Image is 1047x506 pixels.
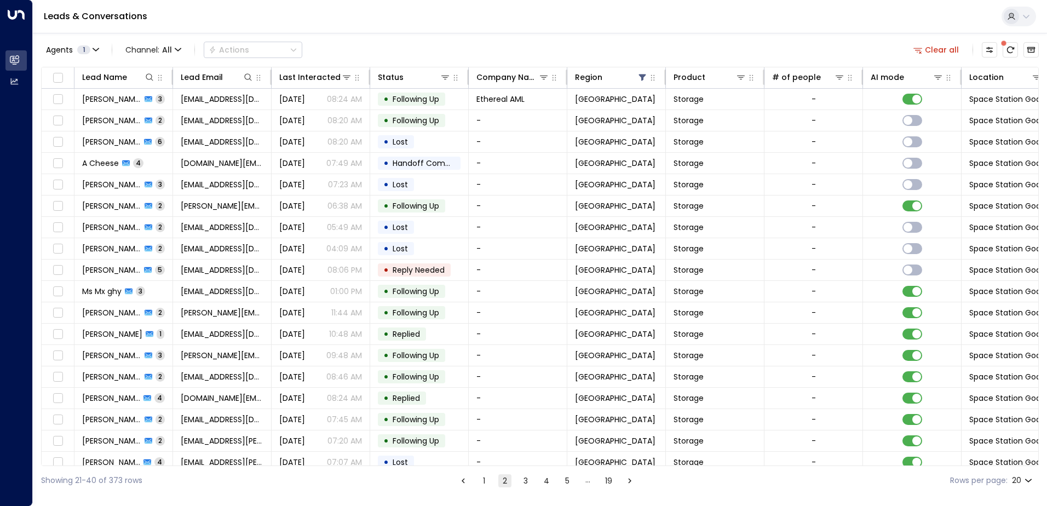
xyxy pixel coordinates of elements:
[279,158,305,169] span: Yesterday
[575,200,655,211] span: Surrey
[181,350,263,361] span: derrick.nippl-e@me.com
[156,350,165,360] span: 3
[327,414,362,425] p: 07:45 AM
[326,350,362,361] p: 09:48 AM
[871,71,904,84] div: AI mode
[383,303,389,322] div: •
[327,94,362,105] p: 08:24 AM
[327,393,362,404] p: 08:24 AM
[476,71,538,84] div: Company Name
[575,264,655,275] span: Surrey
[82,350,141,361] span: Derrick Nippl-e
[575,371,655,382] span: Surrey
[156,116,165,125] span: 2
[383,218,389,237] div: •
[674,286,704,297] span: Storage
[181,158,263,169] span: family.cheese.gb@gmail.com
[393,200,439,211] span: Following Up
[575,286,655,297] span: Surrey
[469,366,567,387] td: -
[674,179,704,190] span: Storage
[456,474,637,487] nav: pagination navigation
[51,349,65,363] span: Toggle select row
[575,393,655,404] span: Surrey
[812,200,816,211] div: -
[575,457,655,468] span: Surrey
[674,200,704,211] span: Storage
[674,71,746,84] div: Product
[393,243,408,254] span: Lost
[383,90,389,108] div: •
[674,136,704,147] span: Storage
[812,179,816,190] div: -
[82,371,141,382] span: Angela Hildreth
[41,42,103,58] button: Agents1
[327,115,362,126] p: 08:20 AM
[327,264,362,275] p: 08:06 PM
[155,265,165,274] span: 5
[162,45,172,54] span: All
[155,137,165,146] span: 6
[383,325,389,343] div: •
[969,71,1042,84] div: Location
[41,475,142,486] div: Showing 21-40 of 373 rows
[383,282,389,301] div: •
[674,457,704,468] span: Storage
[393,94,439,105] span: Following Up
[181,136,263,147] span: samantha.pierce97@hotmail.co.uk
[393,179,408,190] span: Lost
[82,94,141,105] span: Ajay Samad
[51,71,65,85] span: Toggle select all
[469,281,567,302] td: -
[393,264,445,275] span: Reply Needed
[393,414,439,425] span: Following Up
[575,71,648,84] div: Region
[156,308,165,317] span: 2
[279,393,305,404] span: Oct 06, 2025
[575,115,655,126] span: Surrey
[279,94,305,105] span: Yesterday
[383,111,389,130] div: •
[82,71,155,84] div: Lead Name
[772,71,845,84] div: # of people
[279,136,305,147] span: Yesterday
[326,158,362,169] p: 07:49 AM
[623,474,636,487] button: Go to next page
[383,197,389,215] div: •
[181,94,263,105] span: propertymanagement@etherealaml.com
[812,243,816,254] div: -
[383,133,389,151] div: •
[82,115,141,126] span: Jazzmyn Crathern
[378,71,404,84] div: Status
[51,392,65,405] span: Toggle select row
[154,393,165,403] span: 4
[51,114,65,128] span: Toggle select row
[812,393,816,404] div: -
[393,457,408,468] span: Lost
[82,457,140,468] span: Ian Matthews
[469,131,567,152] td: -
[156,201,165,210] span: 2
[812,94,816,105] div: -
[51,434,65,448] span: Toggle select row
[772,71,821,84] div: # of people
[181,457,263,468] span: ina.matthews@gmail.com
[279,286,305,297] span: Oct 06, 2025
[181,243,263,254] span: davidokten@hotmail.com
[812,222,816,233] div: -
[328,179,362,190] p: 07:23 AM
[121,42,186,58] span: Channel:
[181,179,263,190] span: smithy-alex@hotmail.co.uk
[82,136,141,147] span: Samantha Pierce
[279,115,305,126] span: Yesterday
[51,135,65,149] span: Toggle select row
[469,345,567,366] td: -
[812,115,816,126] div: -
[674,243,704,254] span: Storage
[133,158,143,168] span: 4
[82,286,122,297] span: Ms Mx ghy
[812,264,816,275] div: -
[674,115,704,126] span: Storage
[279,350,305,361] span: Oct 06, 2025
[812,136,816,147] div: -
